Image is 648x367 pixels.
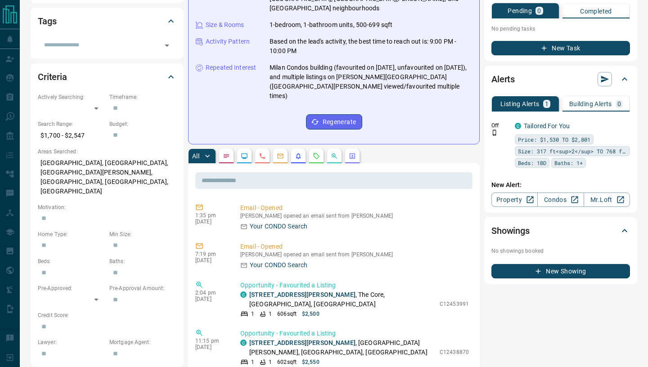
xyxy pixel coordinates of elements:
[491,22,630,36] p: No pending tasks
[440,300,469,308] p: C12453991
[249,291,355,298] a: [STREET_ADDRESS][PERSON_NAME]
[38,10,176,32] div: Tags
[109,338,176,346] p: Mortgage Agent:
[249,339,355,346] a: [STREET_ADDRESS][PERSON_NAME]
[109,284,176,292] p: Pre-Approval Amount:
[500,101,540,107] p: Listing Alerts
[38,203,176,211] p: Motivation:
[38,120,105,128] p: Search Range:
[240,291,247,298] div: condos.ca
[38,128,105,143] p: $1,700 - $2,547
[38,257,105,265] p: Beds:
[569,101,612,107] p: Building Alerts
[206,63,256,72] p: Repeated Interest
[491,264,630,278] button: New Showing
[277,310,297,318] p: 606 sqft
[250,260,307,270] p: Your CONDO Search
[206,20,244,30] p: Size & Rooms
[584,192,630,207] a: Mr.Loft
[38,311,176,319] p: Credit Score:
[240,242,469,251] p: Email - Opened
[240,251,469,258] p: [PERSON_NAME] opened an email sent from [PERSON_NAME]
[38,148,176,156] p: Areas Searched:
[109,230,176,238] p: Min Size:
[270,37,472,56] p: Based on the lead's activity, the best time to reach out is: 9:00 PM - 10:00 PM
[491,68,630,90] div: Alerts
[240,213,469,219] p: [PERSON_NAME] opened an email sent from [PERSON_NAME]
[302,358,319,366] p: $2,550
[240,203,469,213] p: Email - Opened
[277,358,297,366] p: 602 sqft
[161,39,173,52] button: Open
[195,219,227,225] p: [DATE]
[250,222,307,231] p: Your CONDO Search
[491,224,530,238] h2: Showings
[545,101,549,107] p: 1
[251,310,254,318] p: 1
[617,101,621,107] p: 0
[508,8,532,14] p: Pending
[554,158,583,167] span: Baths: 1+
[249,338,435,357] p: , [GEOGRAPHIC_DATA][PERSON_NAME], [GEOGRAPHIC_DATA], [GEOGRAPHIC_DATA]
[206,37,250,46] p: Activity Pattern
[331,152,338,160] svg: Opportunities
[195,290,227,296] p: 2:04 pm
[518,147,627,156] span: Size: 317 ft<sup>2</sup> TO 768 ft<sup>2</sup>
[440,348,469,356] p: C12438870
[537,192,584,207] a: Condos
[580,8,612,14] p: Completed
[195,338,227,344] p: 11:15 pm
[491,121,509,130] p: Off
[195,251,227,257] p: 7:19 pm
[195,344,227,350] p: [DATE]
[491,72,515,86] h2: Alerts
[109,120,176,128] p: Budget:
[491,41,630,55] button: New Task
[491,220,630,242] div: Showings
[518,158,546,167] span: Beds: 1BD
[38,338,105,346] p: Lawyer:
[38,156,176,199] p: [GEOGRAPHIC_DATA], [GEOGRAPHIC_DATA], [GEOGRAPHIC_DATA][PERSON_NAME], [GEOGRAPHIC_DATA], [GEOGRAP...
[240,281,469,290] p: Opportunity - Favourited a Listing
[38,14,56,28] h2: Tags
[515,123,521,129] div: condos.ca
[518,135,590,144] span: Price: $1,530 TO $2,801
[524,122,570,130] a: Tailored For You
[195,257,227,264] p: [DATE]
[38,284,105,292] p: Pre-Approved:
[491,192,538,207] a: Property
[109,257,176,265] p: Baths:
[491,130,498,136] svg: Push Notification Only
[249,290,435,309] p: , The Core, [GEOGRAPHIC_DATA], [GEOGRAPHIC_DATA]
[491,247,630,255] p: No showings booked
[295,152,302,160] svg: Listing Alerts
[270,63,472,101] p: Milan Condos building (favourited on [DATE], unfavourited on [DATE]), and multiple listings on [P...
[109,93,176,101] p: Timeframe:
[277,152,284,160] svg: Emails
[241,152,248,160] svg: Lead Browsing Activity
[240,329,469,338] p: Opportunity - Favourited a Listing
[240,340,247,346] div: condos.ca
[349,152,356,160] svg: Agent Actions
[313,152,320,160] svg: Requests
[223,152,230,160] svg: Notes
[302,310,319,318] p: $2,500
[259,152,266,160] svg: Calls
[38,70,67,84] h2: Criteria
[306,114,362,130] button: Regenerate
[38,93,105,101] p: Actively Searching:
[537,8,541,14] p: 0
[269,358,272,366] p: 1
[251,358,254,366] p: 1
[270,20,392,30] p: 1-bedroom, 1-bathroom units, 500-699 sqft
[38,66,176,88] div: Criteria
[269,310,272,318] p: 1
[38,230,105,238] p: Home Type:
[192,153,199,159] p: All
[491,180,630,190] p: New Alert:
[195,296,227,302] p: [DATE]
[195,212,227,219] p: 1:35 pm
